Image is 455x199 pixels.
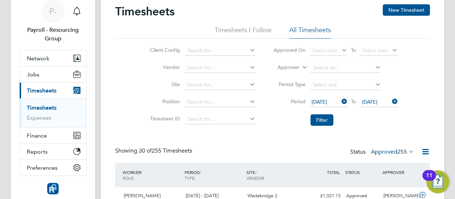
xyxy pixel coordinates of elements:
span: TYPE [185,175,195,181]
div: SITE [245,166,307,184]
span: [DATE] - [DATE] [186,193,219,199]
label: Approved On [273,47,305,53]
div: WORKER [121,166,183,184]
label: Site [148,81,180,88]
a: Go to home page [19,183,87,194]
span: / [200,169,201,175]
span: [DATE] [309,98,347,107]
div: STATUS [343,166,381,179]
button: Open Resource Center, 11 new notifications [426,170,449,193]
span: P- [49,7,57,16]
span: 30 of [139,147,152,154]
div: 11 [426,175,432,185]
span: Timesheets [27,87,57,94]
input: Search for... [185,46,255,56]
span: To [349,45,358,55]
span: To [349,97,358,106]
img: resourcinggroup-logo-retina.png [47,183,59,194]
span: Wadebridge 2 [248,193,277,199]
button: Network [20,50,86,66]
button: Filter [310,114,333,126]
div: PERIOD [183,166,245,184]
input: Search for... [185,63,255,73]
span: / [255,169,256,175]
input: Search for... [310,63,381,73]
span: Jobs [27,71,39,78]
label: Approved [371,148,414,155]
div: Status [350,147,416,157]
a: Expenses [27,114,51,121]
label: Position [148,98,180,105]
li: Timesheets I Follow [215,26,271,39]
span: Network [27,55,49,62]
li: All Timesheets [289,26,331,39]
span: Preferences [27,164,58,171]
span: TOTAL [327,169,340,175]
span: 255 [397,148,407,155]
h2: Timesheets [115,4,175,19]
span: [PERSON_NAME] [124,193,161,199]
button: New Timesheet [383,4,430,16]
span: 255 Timesheets [139,147,192,154]
button: Timesheets [20,83,86,98]
span: Payroll - Resourcing Group [19,26,87,43]
label: Timesheet ID [148,115,180,122]
label: Period [273,98,305,105]
label: Vendor [148,64,180,70]
span: ROLE [123,175,133,181]
label: Period Type [273,81,305,88]
label: Client Config [148,47,180,53]
button: Preferences [20,160,86,175]
button: Finance [20,128,86,143]
div: Showing [115,147,194,155]
button: Jobs [20,66,86,82]
span: Select date [312,47,337,54]
a: Timesheets [27,104,57,111]
span: [DATE] [359,98,398,107]
input: Search for... [185,80,255,90]
div: APPROVER [381,166,418,179]
input: Search for... [185,114,255,124]
span: Select date [362,47,388,54]
span: Reports [27,148,48,155]
button: Reports [20,144,86,159]
input: Select one [310,80,381,90]
label: Approver [267,64,299,71]
input: Search for... [185,97,255,107]
div: Timesheets [20,98,86,127]
span: VENDOR [246,175,264,181]
span: Finance [27,132,47,139]
span: / [141,169,142,175]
